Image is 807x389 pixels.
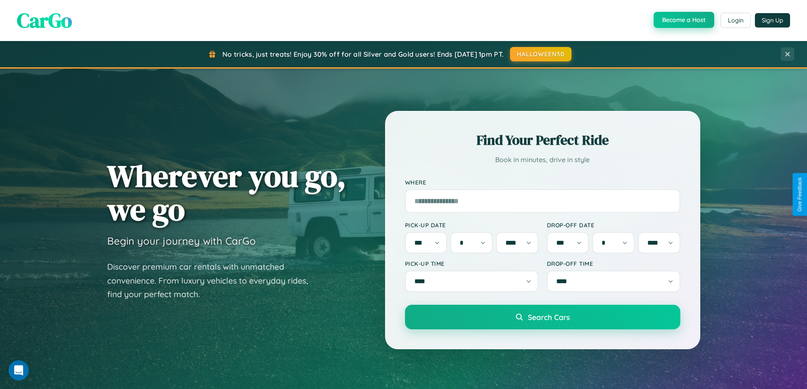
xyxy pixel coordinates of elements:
span: No tricks, just treats! Enjoy 30% off for all Silver and Gold users! Ends [DATE] 1pm PT. [222,50,504,58]
button: Sign Up [755,13,790,28]
label: Where [405,179,680,186]
button: Login [721,13,751,28]
button: Search Cars [405,305,680,329]
label: Pick-up Date [405,221,538,229]
button: HALLOWEEN30 [510,47,571,61]
label: Drop-off Time [547,260,680,267]
p: Book in minutes, drive in style [405,154,680,166]
label: Drop-off Date [547,221,680,229]
div: Give Feedback [797,177,803,212]
span: Search Cars [528,312,570,322]
h3: Begin your journey with CarGo [107,235,256,247]
h1: Wherever you go, we go [107,159,346,226]
span: CarGo [17,6,72,34]
iframe: Intercom live chat [8,360,29,381]
label: Pick-up Time [405,260,538,267]
button: Become a Host [654,12,714,28]
p: Discover premium car rentals with unmatched convenience. From luxury vehicles to everyday rides, ... [107,260,319,301]
h2: Find Your Perfect Ride [405,131,680,149]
